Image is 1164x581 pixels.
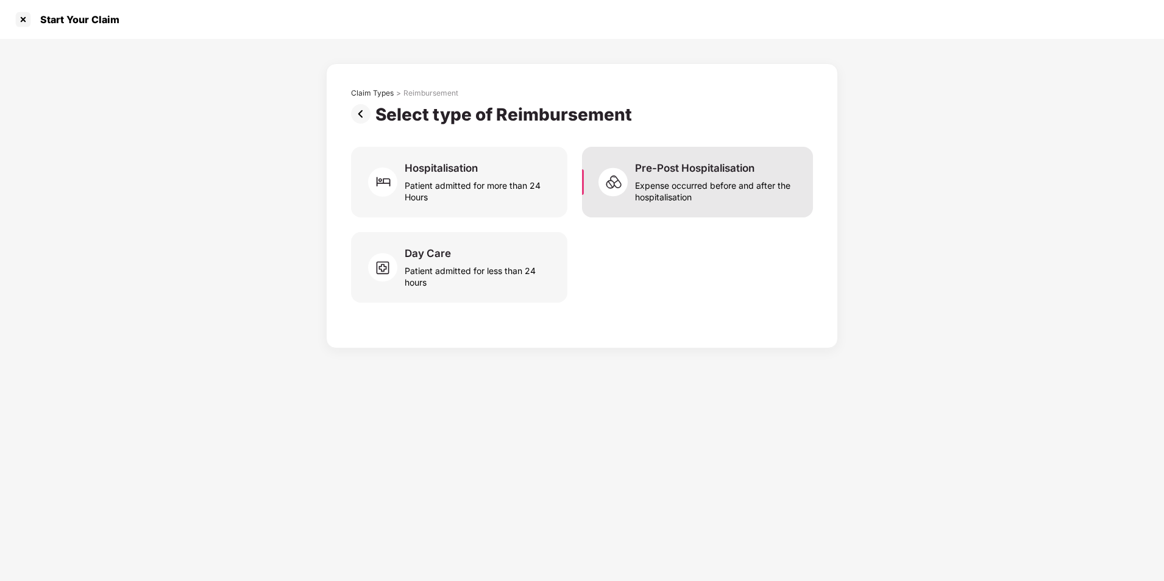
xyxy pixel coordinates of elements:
[635,161,754,175] div: Pre-Post Hospitalisation
[368,164,405,200] img: svg+xml;base64,PHN2ZyB4bWxucz0iaHR0cDovL3d3dy53My5vcmcvMjAwMC9zdmciIHdpZHRoPSI2MCIgaGVpZ2h0PSI2MC...
[351,104,375,124] img: svg+xml;base64,PHN2ZyBpZD0iUHJldi0zMngzMiIgeG1sbnM9Imh0dHA6Ly93d3cudzMub3JnLzIwMDAvc3ZnIiB3aWR0aD...
[405,175,553,203] div: Patient admitted for more than 24 Hours
[405,247,451,260] div: Day Care
[33,13,119,26] div: Start Your Claim
[351,88,394,98] div: Claim Types
[598,164,635,200] img: svg+xml;base64,PHN2ZyB4bWxucz0iaHR0cDovL3d3dy53My5vcmcvMjAwMC9zdmciIHdpZHRoPSI2MCIgaGVpZ2h0PSI1OC...
[368,249,405,286] img: svg+xml;base64,PHN2ZyB4bWxucz0iaHR0cDovL3d3dy53My5vcmcvMjAwMC9zdmciIHdpZHRoPSI2MCIgaGVpZ2h0PSI1OC...
[405,161,478,175] div: Hospitalisation
[635,175,798,203] div: Expense occurred before and after the hospitalisation
[396,88,401,98] div: >
[375,104,637,125] div: Select type of Reimbursement
[403,88,458,98] div: Reimbursement
[405,260,553,288] div: Patient admitted for less than 24 hours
